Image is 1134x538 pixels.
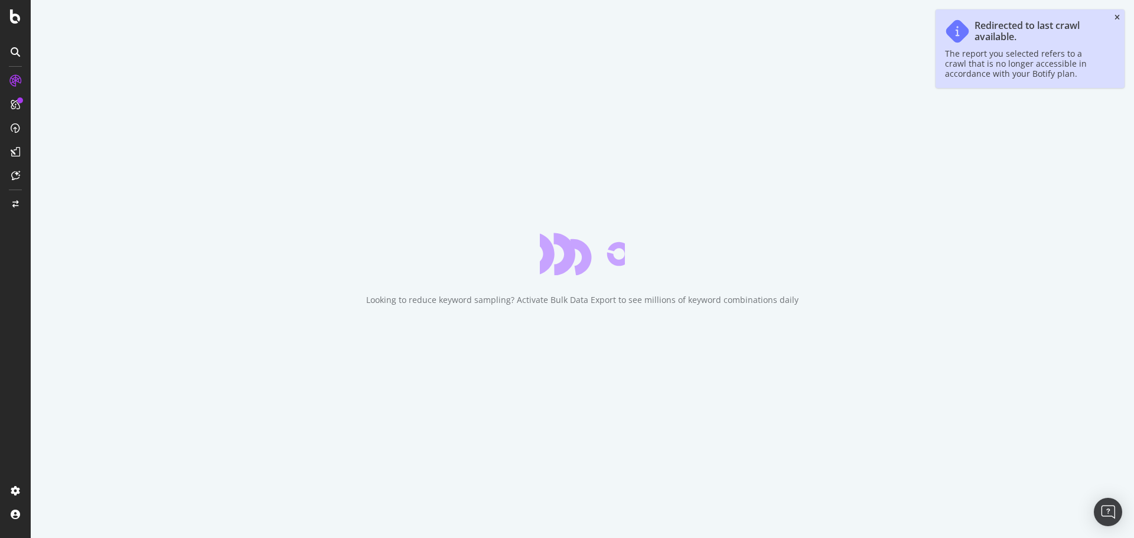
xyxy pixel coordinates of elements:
div: animation [540,233,625,275]
div: Redirected to last crawl available. [975,20,1103,43]
div: Open Intercom Messenger [1094,498,1122,526]
div: The report you selected refers to a crawl that is no longer accessible in accordance with your Bo... [945,48,1103,79]
div: Looking to reduce keyword sampling? Activate Bulk Data Export to see millions of keyword combinat... [366,294,799,306]
div: close toast [1115,14,1120,21]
